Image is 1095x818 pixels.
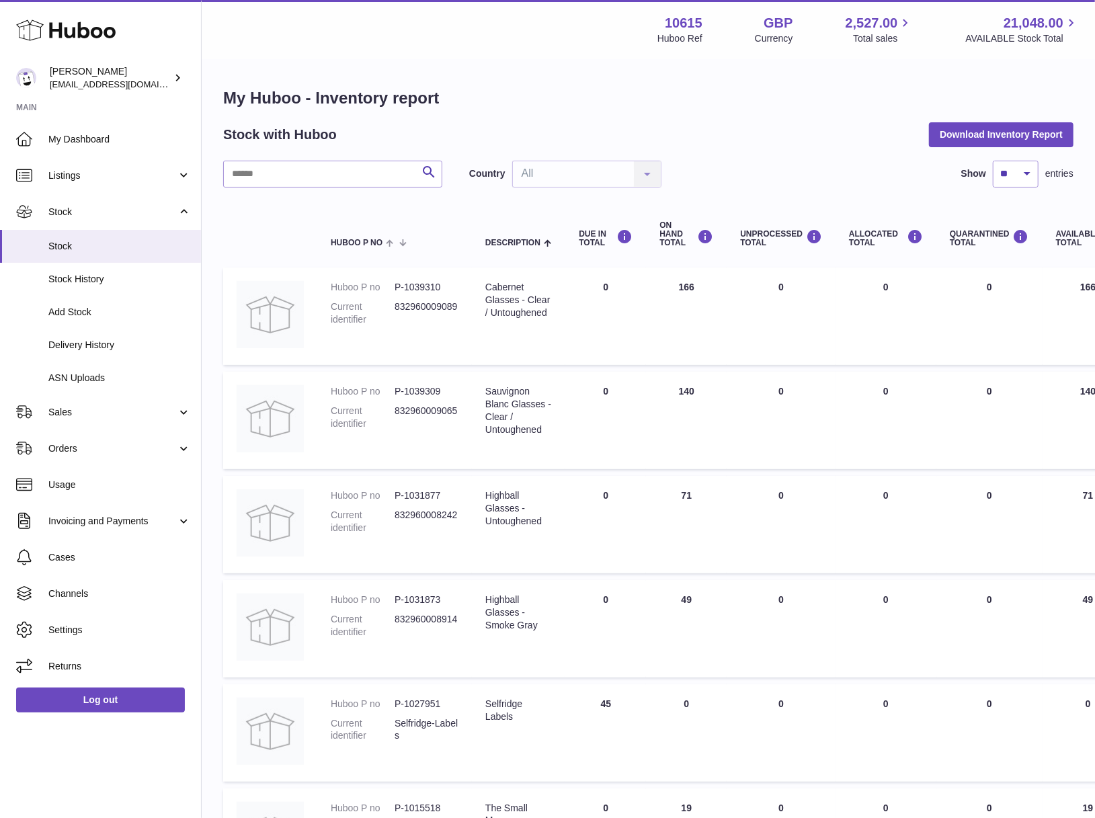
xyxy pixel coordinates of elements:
dt: Huboo P no [331,281,395,294]
a: 2,527.00 Total sales [846,14,914,45]
span: 0 [987,698,992,709]
div: Highball Glasses - Untoughened [485,489,552,528]
dt: Huboo P no [331,489,395,502]
div: Cabernet Glasses - Clear / Untoughened [485,281,552,319]
dd: P-1039309 [395,385,458,398]
dt: Current identifier [331,613,395,639]
dt: Current identifier [331,717,395,743]
span: Stock History [48,273,191,286]
div: Highball Glasses - Smoke Gray [485,594,552,632]
dd: 832960009089 [395,300,458,326]
dt: Huboo P no [331,802,395,815]
h2: Stock with Huboo [223,126,337,144]
div: DUE IN TOTAL [579,229,633,247]
span: Total sales [853,32,913,45]
div: UNPROCESSED Total [740,229,822,247]
dt: Huboo P no [331,594,395,606]
strong: GBP [764,14,793,32]
img: product image [237,594,304,661]
span: 21,048.00 [1004,14,1063,32]
img: fulfillment@fable.com [16,68,36,88]
dt: Current identifier [331,405,395,430]
div: Huboo Ref [657,32,702,45]
a: 21,048.00 AVAILABLE Stock Total [965,14,1079,45]
td: 0 [727,684,836,782]
td: 0 [727,268,836,365]
td: 0 [565,476,646,573]
span: Channels [48,587,191,600]
span: ASN Uploads [48,372,191,384]
img: product image [237,281,304,348]
td: 45 [565,684,646,782]
div: Currency [755,32,793,45]
strong: 10615 [665,14,702,32]
dd: P-1027951 [395,698,458,710]
span: 0 [987,803,992,813]
label: Show [961,167,986,180]
span: 0 [987,282,992,292]
span: Usage [48,479,191,491]
td: 0 [836,684,936,782]
dd: 832960008242 [395,509,458,534]
span: Sales [48,406,177,419]
td: 0 [836,268,936,365]
span: [EMAIL_ADDRESS][DOMAIN_NAME] [50,79,198,89]
div: [PERSON_NAME] [50,65,171,91]
dd: P-1039310 [395,281,458,294]
td: 0 [565,268,646,365]
button: Download Inventory Report [929,122,1073,147]
td: 140 [646,372,727,469]
td: 71 [646,476,727,573]
span: Add Stock [48,306,191,319]
span: Settings [48,624,191,637]
div: QUARANTINED Total [950,229,1029,247]
dt: Current identifier [331,300,395,326]
span: entries [1045,167,1073,180]
td: 0 [565,580,646,678]
a: Log out [16,688,185,712]
td: 166 [646,268,727,365]
dt: Huboo P no [331,698,395,710]
span: 0 [987,594,992,605]
span: Orders [48,442,177,455]
span: Delivery History [48,339,191,352]
span: Huboo P no [331,239,382,247]
td: 49 [646,580,727,678]
span: AVAILABLE Stock Total [965,32,1079,45]
span: Stock [48,240,191,253]
td: 0 [727,580,836,678]
td: 0 [727,476,836,573]
dd: Selfridge-Labels [395,717,458,743]
dd: P-1031877 [395,489,458,502]
dd: P-1015518 [395,802,458,815]
img: product image [237,489,304,557]
dd: P-1031873 [395,594,458,606]
span: 0 [987,386,992,397]
span: Description [485,239,540,247]
dd: 832960009065 [395,405,458,430]
td: 0 [646,684,727,782]
dd: 832960008914 [395,613,458,639]
span: Returns [48,660,191,673]
td: 0 [565,372,646,469]
dt: Huboo P no [331,385,395,398]
img: product image [237,698,304,765]
td: 0 [836,476,936,573]
span: Invoicing and Payments [48,515,177,528]
label: Country [469,167,505,180]
span: Cases [48,551,191,564]
dt: Current identifier [331,509,395,534]
span: 2,527.00 [846,14,898,32]
div: ALLOCATED Total [849,229,923,247]
span: Stock [48,206,177,218]
span: Listings [48,169,177,182]
div: Selfridge Labels [485,698,552,723]
span: My Dashboard [48,133,191,146]
img: product image [237,385,304,452]
div: Sauvignon Blanc Glasses - Clear / Untoughened [485,385,552,436]
div: ON HAND Total [659,221,713,248]
td: 0 [836,580,936,678]
td: 0 [727,372,836,469]
h1: My Huboo - Inventory report [223,87,1073,109]
span: 0 [987,490,992,501]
